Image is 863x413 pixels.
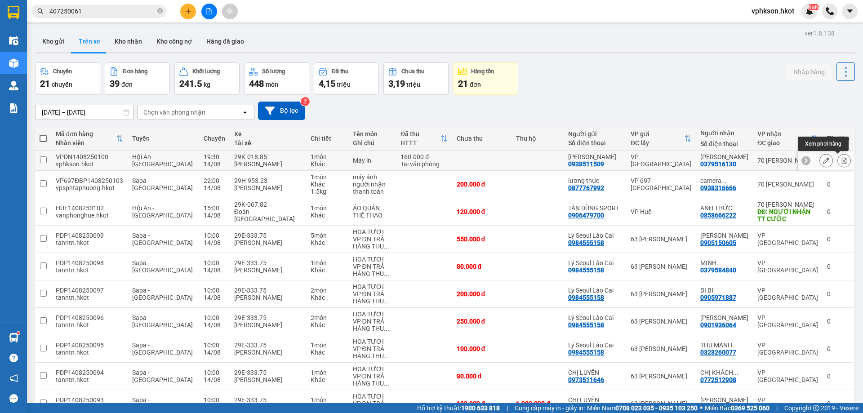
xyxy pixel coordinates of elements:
div: 0984555158 [568,239,604,246]
span: Miền Bắc [705,403,770,413]
div: Xe [234,130,302,138]
th: Toggle SortBy [396,127,452,151]
div: 0938316666 [700,184,736,191]
div: 0379584840 [700,266,736,274]
div: tanntn.hkot [56,321,123,329]
div: 63 [PERSON_NAME] [631,235,691,243]
div: ĐC lấy [631,139,684,147]
div: ĐC giao [757,139,811,147]
div: [PERSON_NAME] [234,349,302,356]
div: 200.000 đ [457,181,507,188]
div: Khối lượng [192,68,220,75]
span: ⚪️ [700,406,703,410]
div: VPDN1408250100 [56,153,123,160]
span: close-circle [157,7,163,16]
div: 14/08 [204,321,225,329]
div: VP [GEOGRAPHIC_DATA] [757,342,818,356]
div: 0 [827,208,850,215]
button: Trên xe [71,31,107,52]
button: Số lượng448món [244,62,309,95]
div: Xem phơi hàng [798,137,849,151]
div: HOA TƯƠI [353,311,392,318]
div: PDP1408250094 [56,369,123,376]
div: HOA TƯƠI [353,283,392,290]
div: HOA TƯƠI [353,256,392,263]
div: PDP1408250096 [56,314,123,321]
div: Hàng tồn [471,68,494,75]
div: HOA TƯƠI [353,338,392,345]
div: MINH THƯƠNG [700,259,748,266]
div: 0984555158 [568,266,604,274]
div: 80.000 đ [457,263,507,270]
div: lương thực [568,177,622,184]
div: 200.000 đ [457,290,507,298]
div: vanphonghue.hkot [56,212,123,219]
span: ... [721,177,727,184]
div: Khác [311,376,343,383]
div: Thanh Thủy [700,314,748,321]
div: HOA TƯƠI [353,228,392,235]
div: 0 [827,263,850,270]
div: 63 [PERSON_NAME] [631,263,691,270]
div: 120.000 đ [457,400,507,407]
div: Lý Seoul Lào Cai [568,342,622,349]
div: BI BI [700,287,748,294]
div: VP ĐN TRẢ HÀNG THU CƯỚC [353,318,392,332]
div: Tồn kho [827,135,850,142]
div: 1 món [311,204,343,212]
div: HUE1408250102 [56,204,123,212]
button: Kho công nợ [149,31,199,52]
div: CHỊ LUYẾN [568,369,622,376]
span: ... [384,325,389,332]
span: | [776,403,778,413]
span: Sapa - [GEOGRAPHIC_DATA] [132,177,193,191]
th: Toggle SortBy [626,127,696,151]
div: PDP1408250099 [56,232,123,239]
div: Số điện thoại [700,140,748,147]
div: 1 món [311,153,343,160]
div: 19:30 [204,153,225,160]
div: TẤN DŨNG SPORT [568,204,622,212]
div: camera trường giang [700,177,748,184]
div: 29K-067.82 [234,201,302,208]
span: chuyến [52,81,72,88]
span: ... [384,352,389,360]
span: ... [384,270,389,277]
div: 70 [PERSON_NAME] [757,201,818,208]
span: Hội An - [GEOGRAPHIC_DATA] [132,204,193,219]
div: Số lượng [262,68,285,75]
div: 0 [827,181,850,188]
sup: 2 [301,97,310,106]
span: Sapa - [GEOGRAPHIC_DATA] [132,259,193,274]
div: Người nhận [700,129,748,137]
div: ver 1.8.138 [805,28,835,38]
div: [PERSON_NAME] [234,376,302,383]
span: Hỗ trợ kỹ thuật: [417,403,500,413]
button: Chuyến21chuyến [35,62,100,95]
img: solution-icon [9,103,18,113]
span: ... [384,298,389,305]
div: [PERSON_NAME] [234,321,302,329]
div: 1 món [311,173,343,181]
div: 0 [827,400,850,407]
span: Sapa - [GEOGRAPHIC_DATA] [132,287,193,301]
div: 2 món [311,314,343,321]
span: ... [384,243,389,250]
span: aim [227,8,233,14]
div: 120.000 đ [457,208,507,215]
div: 1.020.000 đ [516,400,559,407]
span: Sapa - [GEOGRAPHIC_DATA] [132,396,193,411]
div: Tên món [353,130,392,138]
div: VP ĐN TRẢ HÀNG THU CƯỚC [353,290,392,305]
div: PDP1408250097 [56,287,123,294]
span: Sapa - [GEOGRAPHIC_DATA] [132,342,193,356]
button: Đã thu4,15 triệu [314,62,379,95]
div: 0906479700 [568,212,604,219]
div: 10:00 [204,259,225,266]
div: Khác [311,266,343,274]
div: CHỊ LUYẾN [568,396,622,404]
div: Khác [311,160,343,168]
div: 1 món [311,259,343,266]
span: đơn [121,81,133,88]
span: kg [204,81,210,88]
